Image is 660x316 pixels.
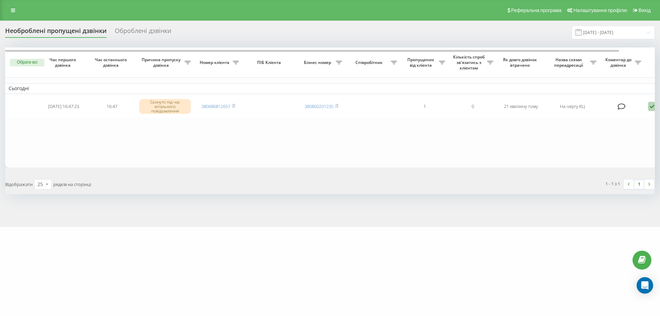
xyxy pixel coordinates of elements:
[400,95,449,118] td: 1
[5,27,107,38] div: Необроблені пропущені дзвінки
[605,180,620,187] div: 1 - 1 з 1
[511,8,562,13] span: Реферальна програма
[53,181,91,187] span: рядків на сторінці
[639,8,651,13] span: Вихід
[88,95,136,118] td: 16:47
[452,54,487,70] span: Кількість спроб зв'язатись з клієнтом
[301,60,336,65] span: Бізнес номер
[40,95,88,118] td: [DATE] 16:47:23
[349,60,391,65] span: Співробітник
[634,179,644,189] a: 1
[548,57,590,68] span: Назва схеми переадресації
[5,181,33,187] span: Відображати
[93,57,130,68] span: Час останнього дзвінка
[139,99,191,114] div: Скинуто під час вітального повідомлення
[404,57,439,68] span: Пропущених від клієнта
[573,8,627,13] span: Налаштування профілю
[37,181,43,188] div: 25
[139,57,185,68] span: Причина пропуску дзвінка
[201,103,230,109] a: 380686812657
[603,57,635,68] span: Коментар до дзвінка
[248,60,291,65] span: ПІБ Клієнта
[305,103,333,109] a: 380800201235
[502,57,539,68] span: Як довго дзвінок втрачено
[10,59,44,66] button: Обрати всі
[198,60,233,65] span: Номер клієнта
[545,95,600,118] td: На чергу КЦ
[115,27,171,38] div: Оброблені дзвінки
[449,95,497,118] td: 0
[497,95,545,118] td: 21 хвилину тому
[45,57,82,68] span: Час першого дзвінка
[637,277,653,294] div: Open Intercom Messenger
